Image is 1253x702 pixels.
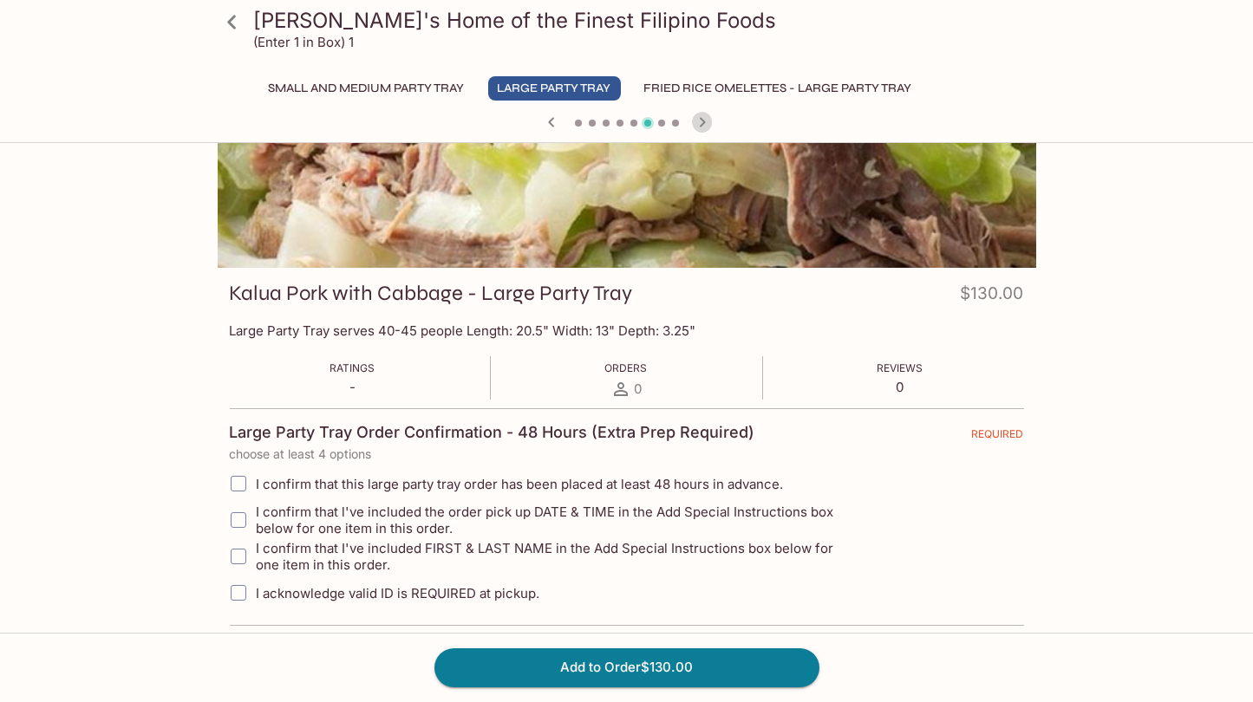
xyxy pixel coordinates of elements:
span: Ratings [330,361,375,374]
button: Fried Rice Omelettes - Large Party Tray [635,76,922,101]
h4: $130.00 [961,280,1024,314]
div: Kalua Pork with Cabbage - Large Party Tray [218,38,1036,268]
p: choose at least 4 options [230,447,1024,461]
span: Reviews [878,361,923,374]
p: 0 [878,379,923,395]
span: REQUIRED [972,427,1024,447]
span: 0 [635,380,643,397]
button: Small and Medium Party Tray [259,76,474,101]
p: - [330,379,375,395]
span: I acknowledge valid ID is REQUIRED at pickup. [257,585,540,601]
button: Add to Order$130.00 [434,648,819,686]
span: I confirm that I've included FIRST & LAST NAME in the Add Special Instructions box below for one ... [257,540,858,573]
h4: Large Party Tray Order Confirmation - 48 Hours (Extra Prep Required) [230,423,755,442]
button: Large Party Tray [488,76,621,101]
span: Orders [605,361,648,374]
span: I confirm that this large party tray order has been placed at least 48 hours in advance. [257,476,784,492]
h3: Kalua Pork with Cabbage - Large Party Tray [230,280,633,307]
p: Large Party Tray serves 40-45 people Length: 20.5" Width: 13" Depth: 3.25" [230,322,1024,339]
h3: [PERSON_NAME]'s Home of the Finest Filipino Foods [254,7,1029,34]
span: I confirm that l've included the order pick up DATE & TIME in the Add Special Instructions box be... [257,504,858,536]
p: (Enter 1 in Box) 1 [254,34,355,50]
